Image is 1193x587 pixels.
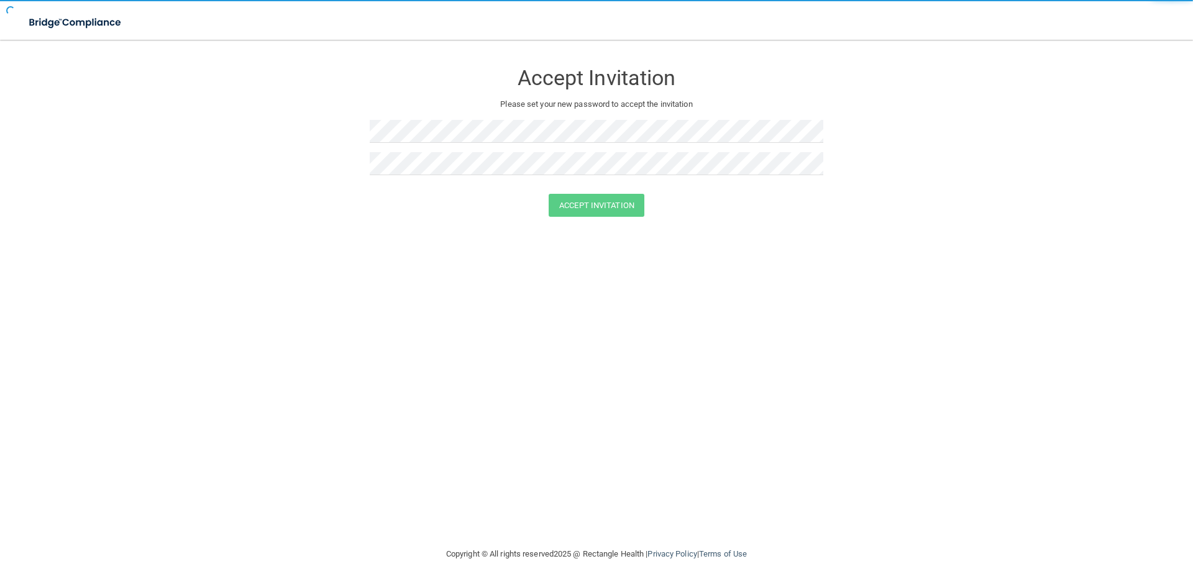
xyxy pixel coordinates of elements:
p: Please set your new password to accept the invitation [379,97,814,112]
button: Accept Invitation [549,194,644,217]
h3: Accept Invitation [370,66,823,89]
div: Copyright © All rights reserved 2025 @ Rectangle Health | | [370,534,823,574]
a: Privacy Policy [647,549,697,558]
a: Terms of Use [699,549,747,558]
img: bridge_compliance_login_screen.278c3ca4.svg [19,10,133,35]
